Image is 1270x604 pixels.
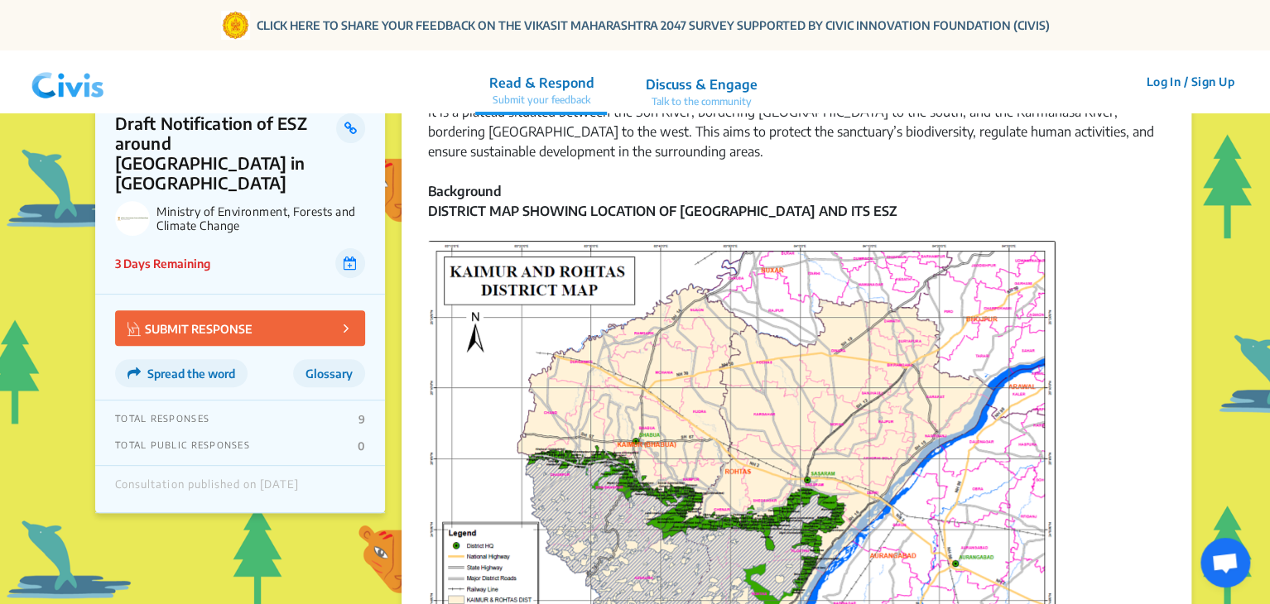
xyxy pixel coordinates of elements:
img: navlogo.png [25,57,111,107]
p: Read & Respond [488,73,594,93]
span: Glossary [305,367,353,381]
strong: Background [428,183,502,199]
p: Draft Notification of ESZ around [GEOGRAPHIC_DATA] in [GEOGRAPHIC_DATA] [115,113,336,193]
div: Consultation published on [DATE] [115,478,299,500]
button: SUBMIT RESPONSE [115,310,365,346]
strong: DISTRICT MAP SHOWING LOCATION OF [GEOGRAPHIC_DATA] AND ITS ESZ [428,203,897,219]
img: Gom Logo [221,11,250,40]
button: Spread the word [115,359,248,387]
img: Vector.jpg [127,322,141,336]
a: Open chat [1200,538,1250,587]
a: CLICK HERE TO SHARE YOUR FEEDBACK ON THE VIKASIT MAHARASHTRA 2047 SURVEY SUPPORTED BY CIVIC INNOV... [257,17,1050,34]
div: It is a plateau situated between the Son River, bordering [GEOGRAPHIC_DATA] to the south, and the... [428,102,1165,161]
p: 0 [358,439,365,453]
p: TOTAL PUBLIC RESPONSES [115,439,250,453]
p: TOTAL RESPONSES [115,413,209,426]
span: Spread the word [147,367,235,381]
p: Ministry of Environment, Forests and Climate Change [156,204,365,232]
p: SUBMIT RESPONSE [127,319,253,338]
p: 9 [358,413,365,426]
p: 3 Days Remaining [115,255,210,272]
img: Ministry of Environment, Forests and Climate Change logo [115,201,150,236]
p: Submit your feedback [488,93,594,108]
button: Glossary [293,359,365,387]
button: Log In / Sign Up [1135,69,1245,94]
p: Discuss & Engage [645,74,757,94]
p: Talk to the community [645,94,757,109]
